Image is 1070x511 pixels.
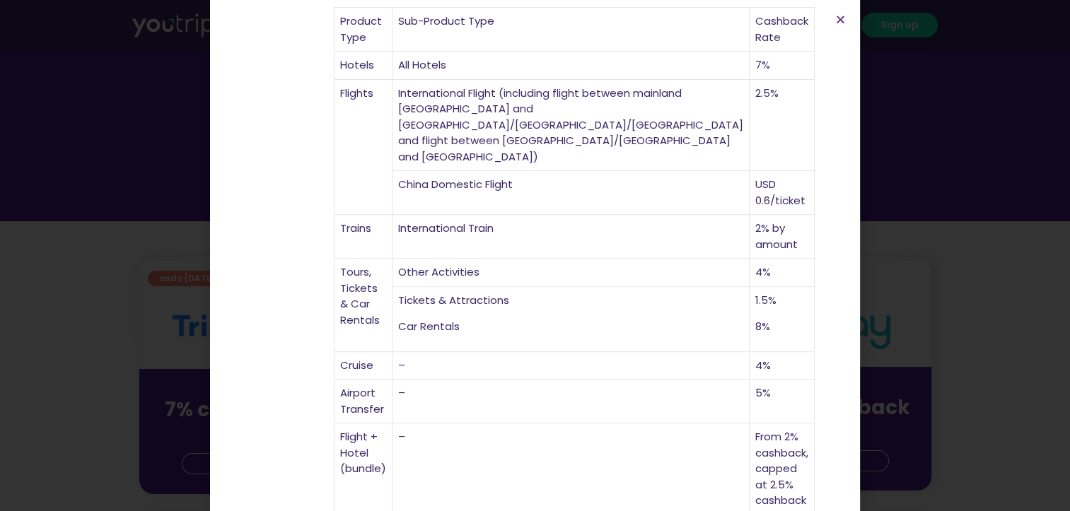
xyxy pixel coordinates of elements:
[750,259,815,287] td: 4%
[335,80,392,216] td: Flights
[335,52,392,80] td: Hotels
[335,8,392,52] td: Product Type
[750,380,815,423] td: 5%
[392,380,750,423] td: –
[335,215,392,259] td: Trains
[835,14,846,25] a: Close
[750,171,815,215] td: USD 0.6/ticket
[750,80,815,172] td: 2.5%
[335,380,392,423] td: Airport Transfer
[392,215,750,259] td: International Train
[392,52,750,80] td: All Hotels
[750,8,815,52] td: Cashback Rate
[750,52,815,80] td: 7%
[750,215,815,259] td: 2% by amount
[392,352,750,380] td: –
[335,352,392,380] td: Cruise
[755,293,808,309] p: 1.5%
[335,259,392,352] td: Tours, Tickets & Car Rentals
[750,352,815,380] td: 4%
[398,319,460,334] span: Car Rentals
[392,80,750,172] td: International Flight (including flight between mainland [GEOGRAPHIC_DATA] and [GEOGRAPHIC_DATA]/[...
[755,319,770,334] span: 8%
[392,259,750,287] td: Other Activities
[392,171,750,215] td: China Domestic Flight
[398,293,743,309] p: Tickets & Attractions
[392,8,750,52] td: Sub-Product Type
